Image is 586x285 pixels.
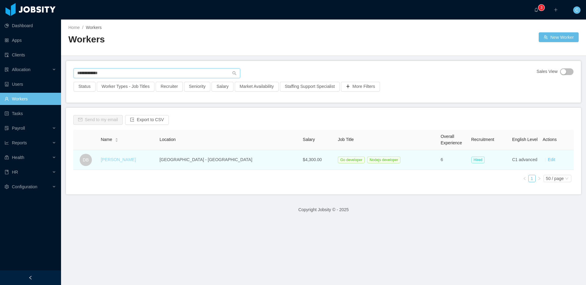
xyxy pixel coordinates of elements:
span: Job Title [338,137,354,142]
span: Health [12,155,24,160]
span: Go developer [338,157,365,163]
i: icon: file-protect [5,126,9,130]
span: Location [160,137,176,142]
span: Salary [303,137,315,142]
i: icon: line-chart [5,141,9,145]
span: Hired [471,157,485,163]
li: Previous Page [521,175,528,182]
a: Edit [548,157,555,162]
p: 3 [541,5,543,11]
sup: 3 [538,5,544,11]
i: icon: setting [5,185,9,189]
a: 1 [529,175,535,182]
a: icon: appstoreApps [5,34,56,46]
div: Sort [115,137,118,141]
span: English Level [512,137,537,142]
span: $4,300.00 [303,157,322,162]
i: icon: left [523,177,526,180]
footer: Copyright Jobsity © - 2025 [61,199,586,220]
button: Staffing Support Specialist [280,82,340,92]
button: Salary [212,82,233,92]
span: Allocation [12,67,31,72]
button: Market Availability [235,82,279,92]
i: icon: down [565,177,569,181]
h2: Workers [68,33,324,46]
td: C1 advanced [510,150,540,170]
a: Hired [471,157,487,162]
button: Seniority [184,82,210,92]
td: 6 [438,150,469,170]
span: Reports [12,140,27,145]
i: icon: book [5,170,9,174]
span: C [575,6,578,14]
button: icon: plusMore Filters [341,82,380,92]
i: icon: bell [534,8,538,12]
span: Configuration [12,184,37,189]
i: icon: solution [5,67,9,72]
button: icon: usergroup-addNew Worker [539,32,579,42]
button: Recruiter [156,82,183,92]
span: / [82,25,83,30]
a: Home [68,25,80,30]
span: HR [12,170,18,175]
span: Workers [86,25,102,30]
a: [PERSON_NAME] [101,157,136,162]
span: Recruitment [471,137,494,142]
i: icon: plus [554,8,558,12]
i: icon: search [232,71,237,75]
button: Status [74,82,96,92]
i: icon: caret-down [115,139,118,141]
span: Overall Experience [441,134,462,145]
button: Worker Types - Job Titles [97,82,154,92]
span: Payroll [12,126,25,131]
span: Actions [543,137,557,142]
li: Next Page [536,175,543,182]
i: icon: caret-up [115,137,118,139]
span: Name [101,136,112,143]
span: DB [83,154,89,166]
i: icon: medicine-box [5,155,9,160]
div: 50 / page [546,175,564,182]
button: icon: exportExport to CSV [125,115,169,125]
a: icon: auditClients [5,49,56,61]
span: Nodejs developer [367,157,400,163]
a: icon: profileTasks [5,107,56,120]
a: icon: pie-chartDashboard [5,20,56,32]
a: icon: userWorkers [5,93,56,105]
i: icon: right [537,177,541,180]
a: icon: robotUsers [5,78,56,90]
span: Sales View [537,68,558,75]
td: [GEOGRAPHIC_DATA] - [GEOGRAPHIC_DATA] [157,150,300,170]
